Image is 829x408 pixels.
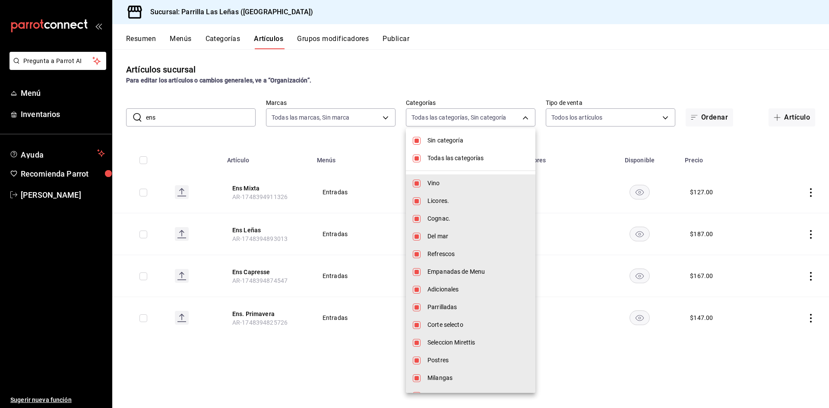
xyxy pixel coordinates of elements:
span: Vino [427,179,528,188]
span: Taqueo [427,391,528,400]
span: Licores. [427,196,528,206]
span: Sin categoría [427,136,528,145]
span: Todas las categorías [427,154,528,163]
span: Cognac. [427,214,528,223]
span: Parrilladas [427,303,528,312]
span: Milangas [427,373,528,383]
span: Refrescos [427,250,528,259]
span: Postres [427,356,528,365]
span: Seleccion Mirettis [427,338,528,347]
span: Adicionales [427,285,528,294]
span: Corte selecto [427,320,528,329]
span: Del mar [427,232,528,241]
span: Empanadas de Menu [427,267,528,276]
